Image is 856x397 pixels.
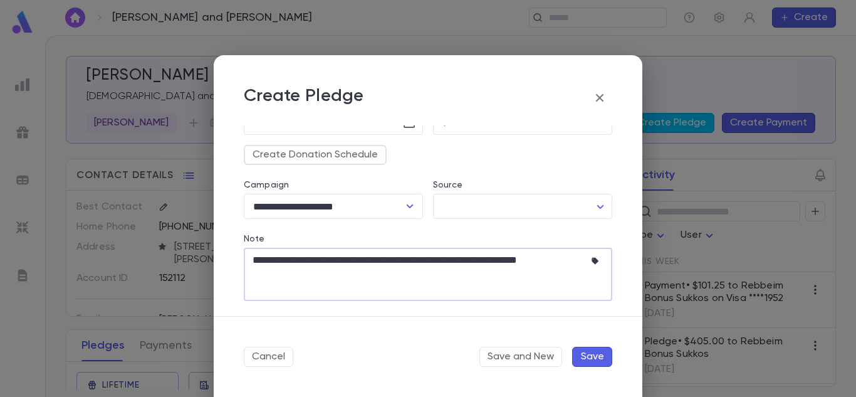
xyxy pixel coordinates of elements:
button: Create Donation Schedule [244,145,387,165]
div: ​ [433,194,612,219]
button: Save [572,347,612,367]
label: Source [433,180,462,190]
label: Note [244,234,265,244]
label: Campaign [244,180,289,190]
p: Create Pledge [244,85,364,110]
button: Save and New [479,347,562,367]
button: Open [401,198,419,215]
button: Cancel [244,347,293,367]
